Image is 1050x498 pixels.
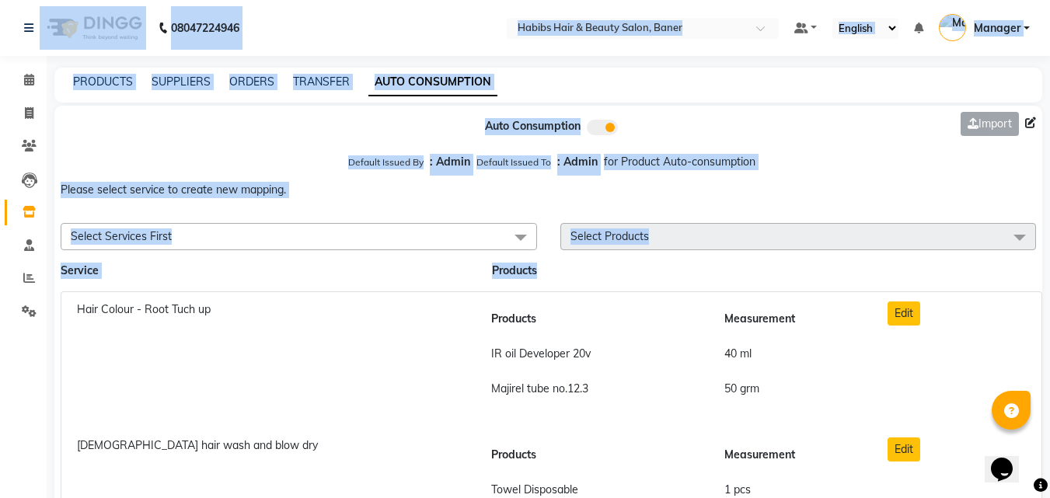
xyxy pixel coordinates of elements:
[152,75,211,89] a: SUPPLIERS
[348,155,424,169] label: Default Issued By
[492,263,537,277] span: Products
[888,301,920,326] button: Edit
[71,229,172,243] span: Select Services First
[482,301,715,336] th: Products
[715,301,863,336] th: Measurement
[77,438,318,452] span: [DEMOGRAPHIC_DATA] hair wash and blow dry
[229,75,274,89] a: ORDERS
[73,75,133,89] a: PRODUCTS
[974,20,1020,37] span: Manager
[604,155,755,169] span: for Product Auto-consumption
[77,302,211,316] span: Hair Colour - Root Tuch up
[54,176,1042,204] p: Please select service to create new mapping.
[715,437,863,472] th: Measurement
[557,155,598,169] b: : Admin
[476,155,551,169] label: Default Issued To
[398,118,706,135] div: Auto Consumption
[985,436,1034,482] iframe: chat widget
[482,371,715,406] td: Majirel tube no.12.3
[570,229,649,243] span: Select Products
[482,437,715,472] th: Products
[888,437,920,461] button: Edit
[939,14,966,41] img: Manager
[40,6,146,50] img: logo
[61,263,99,277] span: Service
[724,347,752,360] span: 40 ml
[430,155,470,169] b: : Admin
[368,68,497,96] a: AUTO CONSUMPTION
[724,381,759,395] span: 50 grm
[482,336,715,371] td: IR oil Developer 20v
[724,482,751,496] span: 1 pcs
[171,6,239,50] b: 08047224946
[293,75,350,89] a: TRANSFER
